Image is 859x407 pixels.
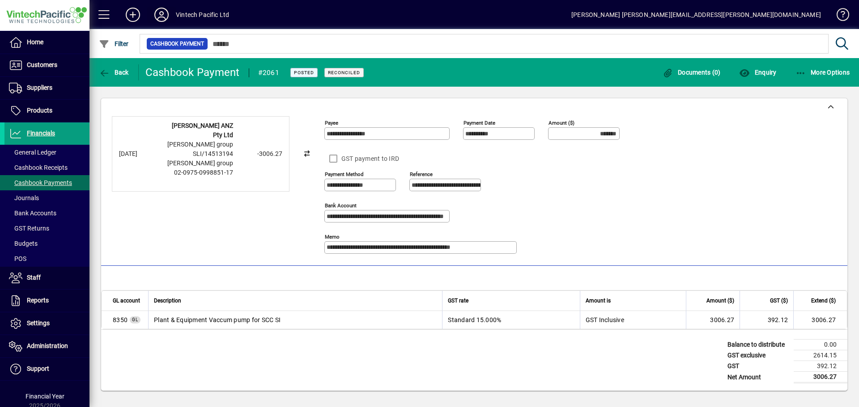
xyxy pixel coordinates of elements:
[150,39,204,48] span: Cashbook Payment
[89,64,139,80] app-page-header-button: Back
[442,311,579,329] td: Standard 15.000%
[27,107,52,114] span: Products
[410,171,433,177] mat-label: Reference
[811,296,836,306] span: Extend ($)
[27,342,68,349] span: Administration
[793,311,847,329] td: 3006.27
[4,145,89,160] a: General Ledger
[549,120,574,126] mat-label: Amount ($)
[794,340,847,350] td: 0.00
[27,365,49,372] span: Support
[167,141,233,176] span: [PERSON_NAME] group SLI/14513194 [PERSON_NAME] group 02-0975-0998851-17
[795,69,850,76] span: More Options
[794,372,847,383] td: 3006.27
[723,350,794,361] td: GST exclusive
[132,317,138,322] span: GL
[27,130,55,137] span: Financials
[448,296,468,306] span: GST rate
[580,311,686,329] td: GST Inclusive
[27,84,52,91] span: Suppliers
[27,274,41,281] span: Staff
[4,335,89,357] a: Administration
[99,40,129,47] span: Filter
[113,315,128,324] span: Plant & Equipment
[294,70,314,76] span: Posted
[723,340,794,350] td: Balance to distribute
[4,31,89,54] a: Home
[27,297,49,304] span: Reports
[172,122,233,138] strong: [PERSON_NAME] ANZ Pty Ltd
[27,61,57,68] span: Customers
[154,296,181,306] span: Description
[660,64,723,80] button: Documents (0)
[4,236,89,251] a: Budgets
[9,164,68,171] span: Cashbook Receipts
[770,296,788,306] span: GST ($)
[258,66,279,80] div: #2061
[4,77,89,99] a: Suppliers
[737,64,778,80] button: Enquiry
[119,149,155,159] div: [DATE]
[723,372,794,383] td: Net Amount
[99,69,129,76] span: Back
[739,69,776,76] span: Enquiry
[4,221,89,236] a: GST Returns
[27,319,50,327] span: Settings
[663,69,721,76] span: Documents (0)
[145,65,240,80] div: Cashbook Payment
[9,194,39,201] span: Journals
[4,312,89,335] a: Settings
[686,311,740,329] td: 3006.27
[26,393,64,400] span: Financial Year
[148,311,442,329] td: Plant & Equipment Vaccum pump for SCC SI
[4,100,89,122] a: Products
[793,64,852,80] button: More Options
[4,267,89,289] a: Staff
[325,120,338,126] mat-label: Payee
[27,38,43,46] span: Home
[119,7,147,23] button: Add
[4,175,89,190] a: Cashbook Payments
[97,64,131,80] button: Back
[238,149,282,159] div: -3006.27
[706,296,734,306] span: Amount ($)
[794,361,847,372] td: 392.12
[464,120,495,126] mat-label: Payment Date
[586,296,611,306] span: Amount is
[4,160,89,175] a: Cashbook Receipts
[4,206,89,221] a: Bank Accounts
[723,361,794,372] td: GST
[9,149,56,156] span: General Ledger
[4,358,89,380] a: Support
[325,202,357,209] mat-label: Bank Account
[4,54,89,76] a: Customers
[4,290,89,312] a: Reports
[113,296,140,306] span: GL account
[830,2,848,31] a: Knowledge Base
[794,350,847,361] td: 2614.15
[9,210,56,217] span: Bank Accounts
[4,251,89,266] a: POS
[147,7,176,23] button: Profile
[328,70,360,76] span: Reconciled
[9,255,26,262] span: POS
[9,179,72,186] span: Cashbook Payments
[325,234,340,240] mat-label: Memo
[325,171,364,177] mat-label: Payment method
[9,225,49,232] span: GST Returns
[176,8,229,22] div: Vintech Pacific Ltd
[97,36,131,52] button: Filter
[9,240,38,247] span: Budgets
[571,8,821,22] div: [PERSON_NAME] [PERSON_NAME][EMAIL_ADDRESS][PERSON_NAME][DOMAIN_NAME]
[4,190,89,206] a: Journals
[740,311,793,329] td: 392.12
